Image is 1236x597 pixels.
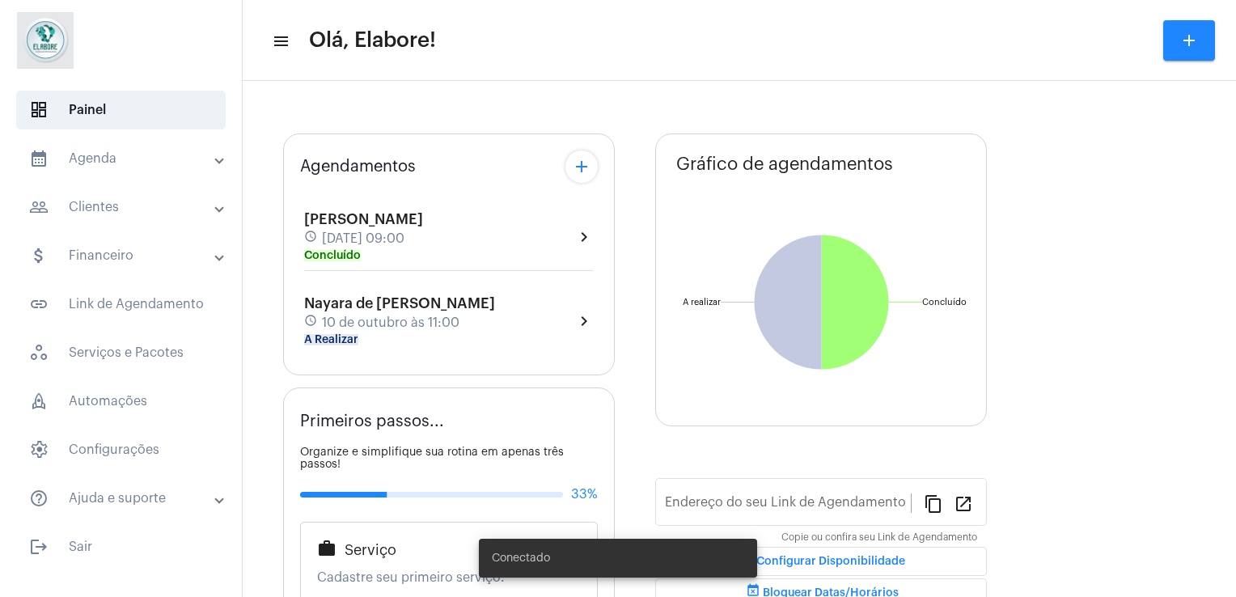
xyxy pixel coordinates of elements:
mat-icon: add [572,157,591,176]
mat-panel-title: Financeiro [29,246,216,265]
span: sidenav icon [29,440,49,459]
span: Sair [16,527,226,566]
span: Configurar Disponibilidade [737,556,905,567]
mat-chip: Concluído [304,250,361,261]
span: 10 de outubro às 11:00 [322,315,459,330]
mat-expansion-panel-header: sidenav iconAjuda e suporte [10,479,242,518]
span: sidenav icon [29,343,49,362]
span: Olá, Elabore! [309,28,436,53]
input: Link [665,498,911,513]
span: Conectado [492,550,550,566]
mat-panel-title: Agenda [29,149,216,168]
mat-chip: A Realizar [304,334,358,345]
span: [DATE] 09:00 [322,231,404,246]
span: Painel [16,91,226,129]
span: Automações [16,382,226,421]
span: Link de Agendamento [16,285,226,324]
mat-icon: schedule [304,230,319,248]
mat-icon: sidenav icon [29,149,49,168]
button: Configurar Disponibilidade [655,547,987,576]
span: 33% [571,487,598,502]
mat-expansion-panel-header: sidenav iconFinanceiro [10,236,242,275]
mat-icon: sidenav icon [29,246,49,265]
mat-icon: sidenav icon [29,294,49,314]
mat-hint: Copie ou confira seu Link de Agendamento [781,532,977,544]
text: A realizar [683,298,721,307]
span: Organize e simplifique sua rotina em apenas três passos! [300,447,564,470]
text: Concluído [922,298,967,307]
mat-panel-title: Ajuda e suporte [29,489,216,508]
span: Serviço [345,542,396,558]
span: Nayara de [PERSON_NAME] [304,296,495,311]
mat-expansion-panel-header: sidenav iconClientes [10,188,242,227]
mat-icon: sidenav icon [29,489,49,508]
span: Serviços e Pacotes [16,333,226,372]
mat-icon: sidenav icon [29,197,49,217]
span: Agendamentos [300,158,416,176]
img: 4c6856f8-84c7-1050-da6c-cc5081a5dbaf.jpg [13,8,78,73]
span: sidenav icon [29,392,49,411]
mat-icon: add [1179,31,1199,50]
span: Configurações [16,430,226,469]
mat-expansion-panel-header: sidenav iconAgenda [10,139,242,178]
span: Gráfico de agendamentos [676,155,893,174]
mat-icon: sidenav icon [29,537,49,557]
mat-icon: open_in_new [954,493,973,513]
mat-icon: sidenav icon [272,32,288,51]
mat-icon: chevron_right [574,227,594,247]
mat-icon: schedule [304,314,319,332]
mat-icon: chevron_right [574,311,594,331]
mat-icon: work [317,539,337,558]
span: Primeiros passos... [300,413,444,430]
p: Cadastre seu primeiro serviço. [317,570,581,585]
mat-icon: content_copy [924,493,943,513]
span: [PERSON_NAME] [304,212,423,227]
span: sidenav icon [29,100,49,120]
mat-panel-title: Clientes [29,197,216,217]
